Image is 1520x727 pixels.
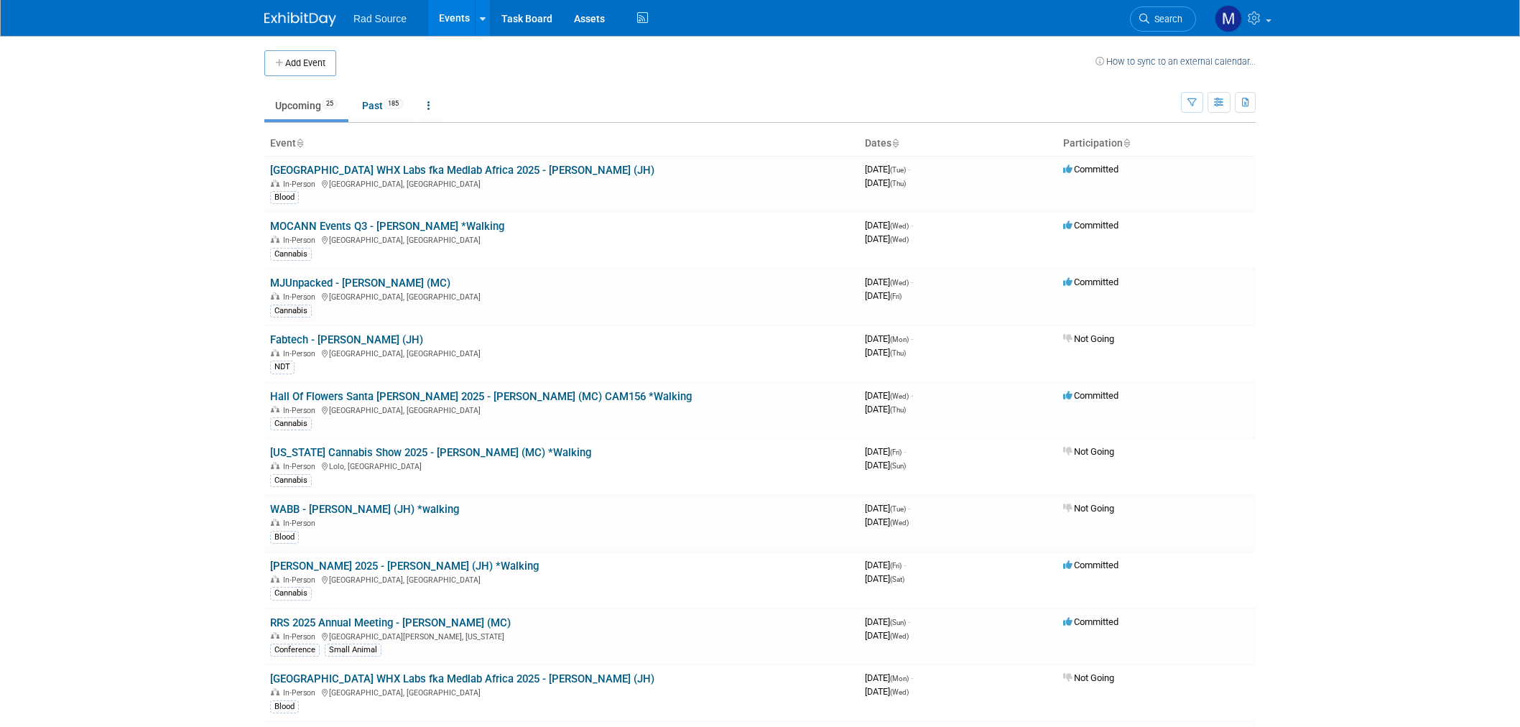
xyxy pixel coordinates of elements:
span: [DATE] [865,460,906,471]
img: In-Person Event [271,462,279,469]
a: Sort by Start Date [891,137,899,149]
th: Participation [1057,131,1256,156]
a: Hall Of Flowers Santa [PERSON_NAME] 2025 - [PERSON_NAME] (MC) CAM156 *Walking [270,390,692,403]
div: Cannabis [270,417,312,430]
span: Not Going [1063,503,1114,514]
div: [GEOGRAPHIC_DATA], [GEOGRAPHIC_DATA] [270,177,853,189]
div: [GEOGRAPHIC_DATA], [GEOGRAPHIC_DATA] [270,347,853,358]
img: In-Person Event [271,688,279,695]
div: Cannabis [270,587,312,600]
span: [DATE] [865,277,913,287]
a: Sort by Participation Type [1123,137,1130,149]
span: [DATE] [865,164,910,175]
div: [GEOGRAPHIC_DATA], [GEOGRAPHIC_DATA] [270,290,853,302]
span: (Fri) [890,448,902,456]
span: (Wed) [890,222,909,230]
div: Cannabis [270,474,312,487]
img: In-Person Event [271,180,279,187]
a: [GEOGRAPHIC_DATA] WHX Labs fka Medlab Africa 2025 - [PERSON_NAME] (JH) [270,164,654,177]
span: In-Person [283,406,320,415]
div: [GEOGRAPHIC_DATA], [GEOGRAPHIC_DATA] [270,686,853,698]
a: [PERSON_NAME] 2025 - [PERSON_NAME] (JH) *Walking [270,560,539,573]
div: Cannabis [270,305,312,318]
span: [DATE] [865,290,902,301]
span: In-Person [283,292,320,302]
a: Search [1130,6,1196,32]
a: Fabtech - [PERSON_NAME] (JH) [270,333,423,346]
div: [GEOGRAPHIC_DATA][PERSON_NAME], [US_STATE] [270,630,853,642]
a: [GEOGRAPHIC_DATA] WHX Labs fka Medlab Africa 2025 - [PERSON_NAME] (JH) [270,672,654,685]
span: [DATE] [865,616,910,627]
div: NDT [270,361,295,374]
div: Blood [270,531,299,544]
span: [DATE] [865,560,906,570]
button: Add Event [264,50,336,76]
span: [DATE] [865,404,906,415]
span: [DATE] [865,630,909,641]
span: - [911,390,913,401]
span: [DATE] [865,446,906,457]
span: (Thu) [890,406,906,414]
span: (Thu) [890,180,906,187]
span: (Wed) [890,236,909,244]
span: [DATE] [865,220,913,231]
span: [DATE] [865,233,909,244]
span: (Tue) [890,166,906,174]
span: (Wed) [890,632,909,640]
span: - [911,220,913,231]
span: In-Person [283,519,320,528]
span: In-Person [283,575,320,585]
span: Not Going [1063,446,1114,457]
span: In-Person [283,688,320,698]
span: - [904,560,906,570]
img: In-Person Event [271,519,279,526]
span: Rad Source [353,13,407,24]
div: Blood [270,191,299,204]
span: Committed [1063,390,1118,401]
img: In-Person Event [271,292,279,300]
a: Sort by Event Name [296,137,303,149]
span: (Tue) [890,505,906,513]
div: Small Animal [325,644,381,657]
th: Event [264,131,859,156]
span: (Sun) [890,462,906,470]
a: [US_STATE] Cannabis Show 2025 - [PERSON_NAME] (MC) *Walking [270,446,591,459]
a: How to sync to an external calendar... [1095,56,1256,67]
span: (Wed) [890,688,909,696]
span: In-Person [283,462,320,471]
img: In-Person Event [271,349,279,356]
span: [DATE] [865,686,909,697]
span: (Fri) [890,562,902,570]
div: [GEOGRAPHIC_DATA], [GEOGRAPHIC_DATA] [270,233,853,245]
img: In-Person Event [271,575,279,583]
span: [DATE] [865,177,906,188]
a: Past185 [351,92,414,119]
span: Committed [1063,277,1118,287]
span: In-Person [283,236,320,245]
span: 25 [322,98,338,109]
span: Committed [1063,560,1118,570]
span: - [911,277,913,287]
span: [DATE] [865,573,904,584]
span: 185 [384,98,403,109]
div: [GEOGRAPHIC_DATA], [GEOGRAPHIC_DATA] [270,404,853,415]
th: Dates [859,131,1057,156]
span: - [911,672,913,683]
div: Conference [270,644,320,657]
span: [DATE] [865,672,913,683]
span: Not Going [1063,672,1114,683]
span: [DATE] [865,517,909,527]
span: Committed [1063,164,1118,175]
img: In-Person Event [271,406,279,413]
span: - [908,164,910,175]
div: Blood [270,700,299,713]
span: - [904,446,906,457]
a: Upcoming25 [264,92,348,119]
div: Lolo, [GEOGRAPHIC_DATA] [270,460,853,471]
span: Committed [1063,616,1118,627]
span: Search [1149,14,1182,24]
span: (Mon) [890,335,909,343]
img: ExhibitDay [264,12,336,27]
span: (Mon) [890,675,909,682]
span: - [908,616,910,627]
